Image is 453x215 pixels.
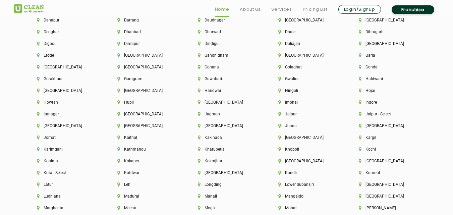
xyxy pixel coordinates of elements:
[359,65,416,69] li: Gonda
[278,194,336,199] li: Mangaldoi
[37,170,95,175] li: Kota - Select
[359,18,416,22] li: [GEOGRAPHIC_DATA]
[278,123,336,128] li: Jhansi
[117,123,175,128] li: [GEOGRAPHIC_DATA]
[117,65,175,69] li: [GEOGRAPHIC_DATA]
[117,76,175,81] li: Gurugram
[117,41,175,46] li: Dimapur
[359,112,416,116] li: Jaipur - Select
[37,135,95,140] li: Jorhat
[278,182,336,187] li: Lower Subansiri
[359,159,416,163] li: [GEOGRAPHIC_DATA]
[37,41,95,46] li: Digboi
[117,159,175,163] li: Kokapet
[37,18,95,22] li: Danapur
[359,170,416,175] li: Kurnool
[37,123,95,128] li: [GEOGRAPHIC_DATA]
[198,123,256,128] li: [GEOGRAPHIC_DATA]
[37,88,95,93] li: [GEOGRAPHIC_DATA]
[198,112,256,116] li: Jagraon
[198,53,256,58] li: Gandhidham
[278,170,336,175] li: Kundli
[37,53,95,58] li: Erode
[359,123,416,128] li: [GEOGRAPHIC_DATA]
[392,5,434,14] a: Franchise
[117,147,175,152] li: Kathmandu
[37,65,95,69] li: [GEOGRAPHIC_DATA]
[278,30,336,34] li: Dhule
[338,5,381,14] a: Login/Signup
[278,147,336,152] li: Khopoli
[278,53,336,58] li: [GEOGRAPHIC_DATA]
[278,18,336,22] li: [GEOGRAPHIC_DATA]
[37,147,95,152] li: Karimganj
[117,170,175,175] li: Kotdwar
[278,112,336,116] li: Jaipur
[278,100,336,105] li: Imphal
[359,135,416,140] li: Kargil
[14,4,44,13] img: UClean Laundry and Dry Cleaning
[359,206,416,210] li: [PERSON_NAME]
[359,194,416,199] li: [GEOGRAPHIC_DATA]
[117,53,175,58] li: [GEOGRAPHIC_DATA]
[37,194,95,199] li: Ludhiana
[117,18,175,22] li: Darrang
[117,135,175,140] li: Kaithal
[198,147,256,152] li: Kharupetia
[37,159,95,163] li: Kohima
[37,206,95,210] li: Margherita
[198,76,256,81] li: Guwahati
[198,159,256,163] li: Kokrajhar
[359,147,416,152] li: Kochi
[198,135,256,140] li: Kakinada
[278,206,336,210] li: Mohali
[278,76,336,81] li: Gwalior
[359,41,416,46] li: [GEOGRAPHIC_DATA]
[278,135,336,140] li: [GEOGRAPHIC_DATA]
[215,5,229,13] a: Home
[240,5,261,13] a: About us
[37,112,95,116] li: Itanagar
[271,5,292,13] a: Services
[117,206,175,210] li: Meerut
[117,30,175,34] li: Dhanbad
[198,206,256,210] li: Moga
[359,53,416,58] li: Garia
[198,41,256,46] li: Dindigul
[117,194,175,199] li: Madurai
[198,88,256,93] li: Haridwar
[117,112,175,116] li: [GEOGRAPHIC_DATA]
[198,30,256,34] li: Dharwad
[278,65,336,69] li: Golaghat
[278,159,336,163] li: [GEOGRAPHIC_DATA]
[117,182,175,187] li: Leh
[37,100,95,105] li: Howrah
[198,100,256,105] li: [GEOGRAPHIC_DATA]
[278,41,336,46] li: Duliajan
[278,88,336,93] li: Hingoli
[198,65,256,69] li: Gohana
[359,182,416,187] li: [GEOGRAPHIC_DATA]
[37,76,95,81] li: Gorakhpur
[117,100,175,105] li: Hubli
[359,76,416,81] li: Haldwani
[359,100,416,105] li: Indore
[359,88,416,93] li: Hojai
[198,170,256,175] li: [GEOGRAPHIC_DATA]
[37,182,95,187] li: Latur
[198,194,256,199] li: Manali
[303,5,328,13] a: Pricing List
[117,88,175,93] li: [GEOGRAPHIC_DATA]
[37,30,95,34] li: Deoghar
[198,18,256,22] li: Daudnagar
[198,182,256,187] li: Longding
[359,30,416,34] li: Dibrugarh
